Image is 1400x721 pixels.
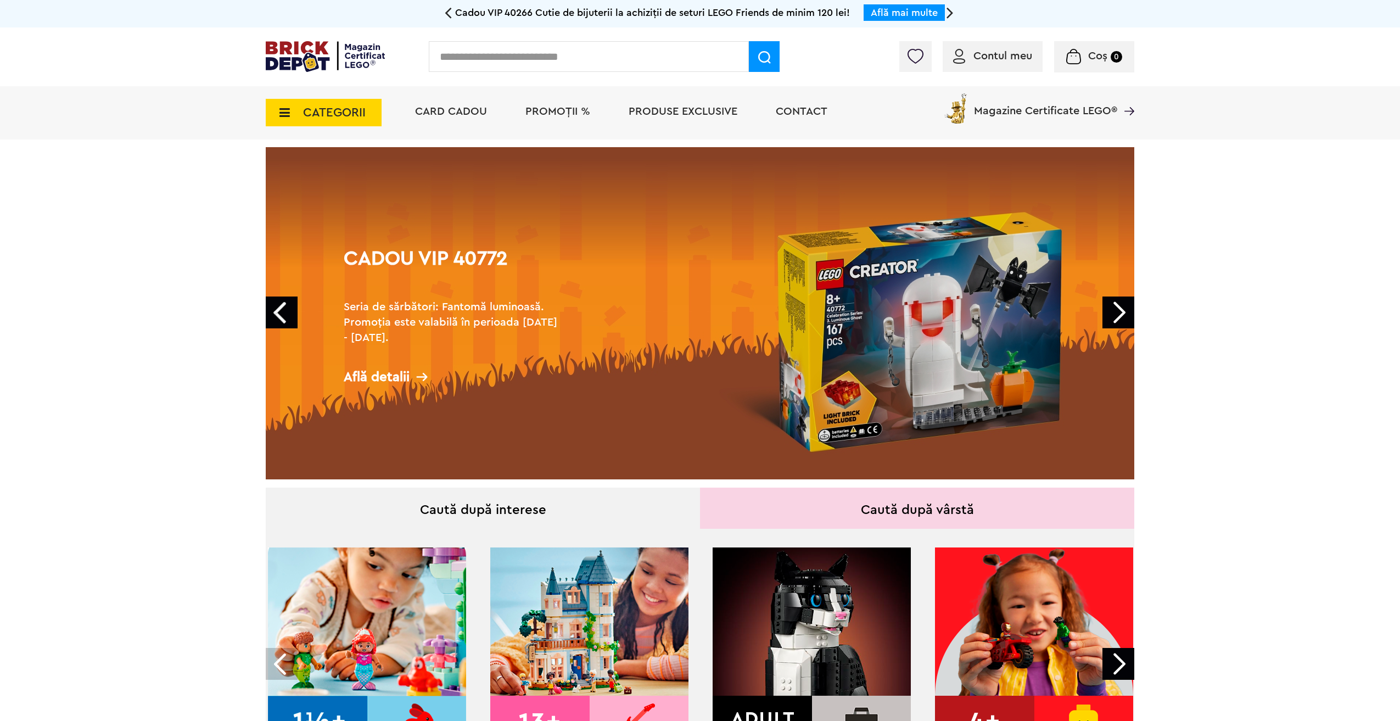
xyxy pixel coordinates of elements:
a: Contul meu [953,51,1032,62]
span: Cadou VIP 40266 Cutie de bijuterii la achiziții de seturi LEGO Friends de minim 120 lei! [455,8,850,18]
h1: Cadou VIP 40772 [344,249,563,288]
a: PROMOȚII % [525,106,590,117]
a: Next [1102,297,1134,328]
div: Caută după interese [266,488,700,529]
span: CATEGORII [303,107,366,119]
span: Magazine Certificate LEGO® [974,91,1117,116]
small: 0 [1111,51,1122,63]
span: Coș [1088,51,1107,62]
a: Prev [266,297,298,328]
span: Contul meu [973,51,1032,62]
a: Cadou VIP 40772Seria de sărbători: Fantomă luminoasă. Promoția este valabilă în perioada [DATE] -... [266,147,1134,479]
h2: Seria de sărbători: Fantomă luminoasă. Promoția este valabilă în perioada [DATE] - [DATE]. [344,299,563,345]
a: Află mai multe [871,8,938,18]
a: Contact [776,106,827,117]
div: Caută după vârstă [700,488,1134,529]
a: Card Cadou [415,106,487,117]
div: Află detalii [344,370,563,384]
a: Produse exclusive [629,106,737,117]
a: Magazine Certificate LEGO® [1117,91,1134,102]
